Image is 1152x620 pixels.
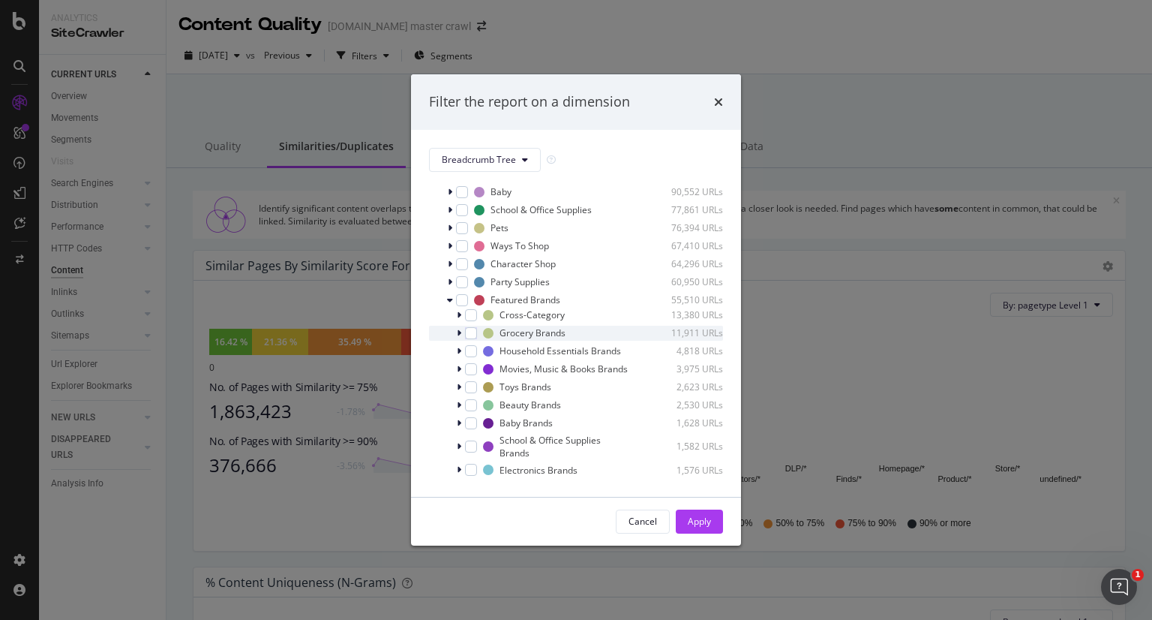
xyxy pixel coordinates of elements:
div: Featured Brands [490,293,560,306]
div: 2,623 URLs [649,381,723,393]
div: 67,410 URLs [649,239,723,252]
div: Cancel [628,515,657,528]
div: Cross-Category [499,308,565,321]
div: Party Supplies [490,275,550,288]
div: 1,628 URLs [649,417,723,429]
iframe: Intercom live chat [1101,569,1137,605]
span: Breadcrumb Tree [442,153,516,166]
span: 1 [1132,569,1144,581]
div: modal [411,74,741,546]
div: School & Office Supplies Brands [499,434,630,459]
div: 77,861 URLs [649,203,723,216]
div: 1,582 URLs [651,440,723,453]
div: 55,510 URLs [649,293,723,306]
div: 90,552 URLs [649,185,723,198]
div: Filter the report on a dimension [429,92,630,112]
div: Electronics Brands [499,464,577,477]
div: 2,530 URLs [649,399,723,411]
div: 1,576 URLs [649,464,723,477]
button: Cancel [616,510,670,534]
div: Toys Brands [499,381,551,393]
div: 76,394 URLs [649,221,723,234]
div: 4,818 URLs [649,345,723,357]
div: 64,296 URLs [649,257,723,270]
button: Apply [676,510,723,534]
div: Apply [688,515,711,528]
div: Movies, Music & Books Brands [499,363,628,375]
div: Character Shop [490,257,556,270]
div: times [714,92,723,112]
div: 11,911 URLs [649,327,723,339]
div: Household Essentials Brands [499,345,621,357]
div: Baby Brands [499,417,553,429]
div: Ways To Shop [490,239,549,252]
div: Baby [490,185,511,198]
div: Grocery Brands [499,327,565,339]
button: Breadcrumb Tree [429,148,541,172]
div: School & Office Supplies [490,203,592,216]
div: 60,950 URLs [649,275,723,288]
div: 13,380 URLs [649,308,723,321]
div: 3,975 URLs [649,363,723,375]
div: Pets [490,221,508,234]
div: Beauty Brands [499,399,561,411]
